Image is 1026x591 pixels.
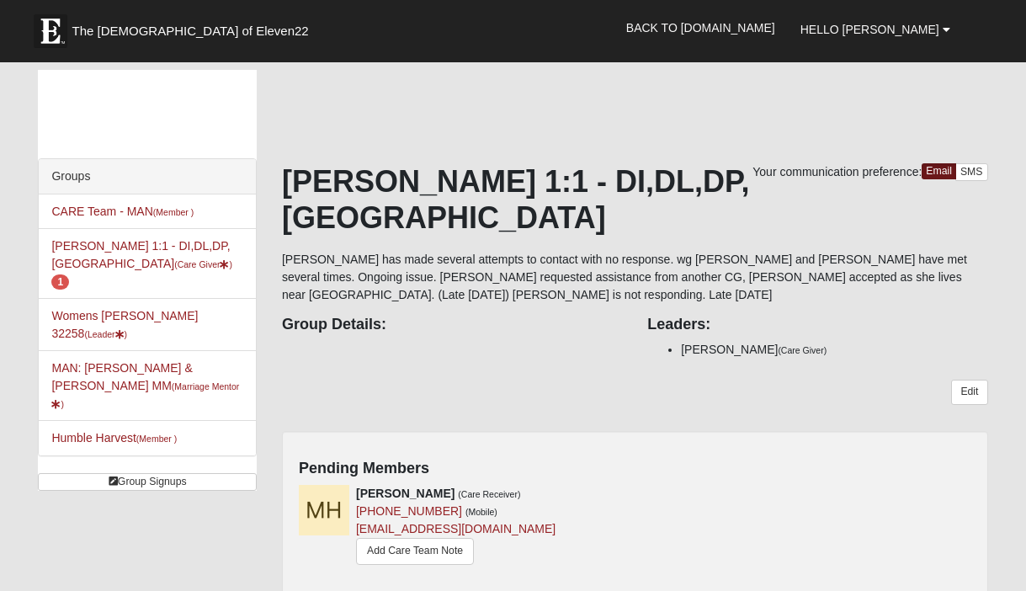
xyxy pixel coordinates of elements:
[778,345,827,355] small: (Care Giver)
[465,507,497,517] small: (Mobile)
[25,6,362,48] a: The [DEMOGRAPHIC_DATA] of Eleven22
[788,8,963,51] a: Hello [PERSON_NAME]
[458,489,520,499] small: (Care Receiver)
[174,259,232,269] small: (Care Giver )
[922,163,956,179] a: Email
[356,487,455,500] strong: [PERSON_NAME]
[153,207,194,217] small: (Member )
[34,14,67,48] img: Eleven22 logo
[38,473,257,491] a: Group Signups
[647,316,987,334] h4: Leaders:
[614,7,788,49] a: Back to [DOMAIN_NAME]
[356,504,462,518] a: [PHONE_NUMBER]
[51,205,194,218] a: CARE Team - MAN(Member )
[356,538,474,564] a: Add Care Team Note
[356,522,556,535] a: [EMAIL_ADDRESS][DOMAIN_NAME]
[72,23,308,40] span: The [DEMOGRAPHIC_DATA] of Eleven22
[282,163,988,236] h1: [PERSON_NAME] 1:1 - DI,DL,DP,[GEOGRAPHIC_DATA]
[951,380,987,404] a: Edit
[51,239,232,288] a: [PERSON_NAME] 1:1 - DI,DL,DP,[GEOGRAPHIC_DATA](Care Giver) 1
[84,329,127,339] small: (Leader )
[800,23,939,36] span: Hello [PERSON_NAME]
[51,361,239,410] a: MAN: [PERSON_NAME] & [PERSON_NAME] MM(Marriage Mentor)
[136,434,177,444] small: (Member )
[681,341,987,359] li: [PERSON_NAME]
[51,431,177,445] a: Humble Harvest(Member )
[51,309,198,340] a: Womens [PERSON_NAME] 32258(Leader)
[51,274,69,290] span: number of pending members
[282,316,622,334] h4: Group Details:
[955,163,988,181] a: SMS
[752,165,922,178] span: Your communication preference:
[39,159,256,194] div: Groups
[299,460,971,478] h4: Pending Members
